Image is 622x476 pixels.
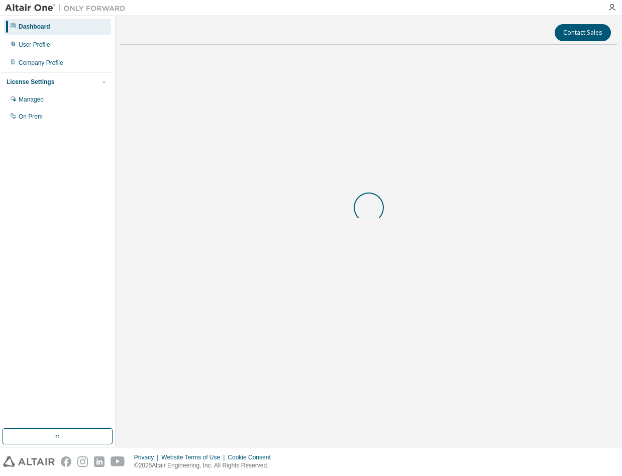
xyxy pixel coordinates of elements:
div: Dashboard [19,23,50,31]
img: instagram.svg [77,456,88,467]
img: youtube.svg [111,456,125,467]
button: Contact Sales [555,24,611,41]
div: On Prem [19,113,43,121]
div: Company Profile [19,59,63,67]
div: User Profile [19,41,50,49]
div: License Settings [7,78,54,86]
p: © 2025 Altair Engineering, Inc. All Rights Reserved. [134,461,277,470]
img: linkedin.svg [94,456,105,467]
img: altair_logo.svg [3,456,55,467]
img: facebook.svg [61,456,71,467]
div: Privacy [134,453,161,461]
div: Website Terms of Use [161,453,228,461]
img: Altair One [5,3,131,13]
div: Managed [19,96,44,104]
div: Cookie Consent [228,453,276,461]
